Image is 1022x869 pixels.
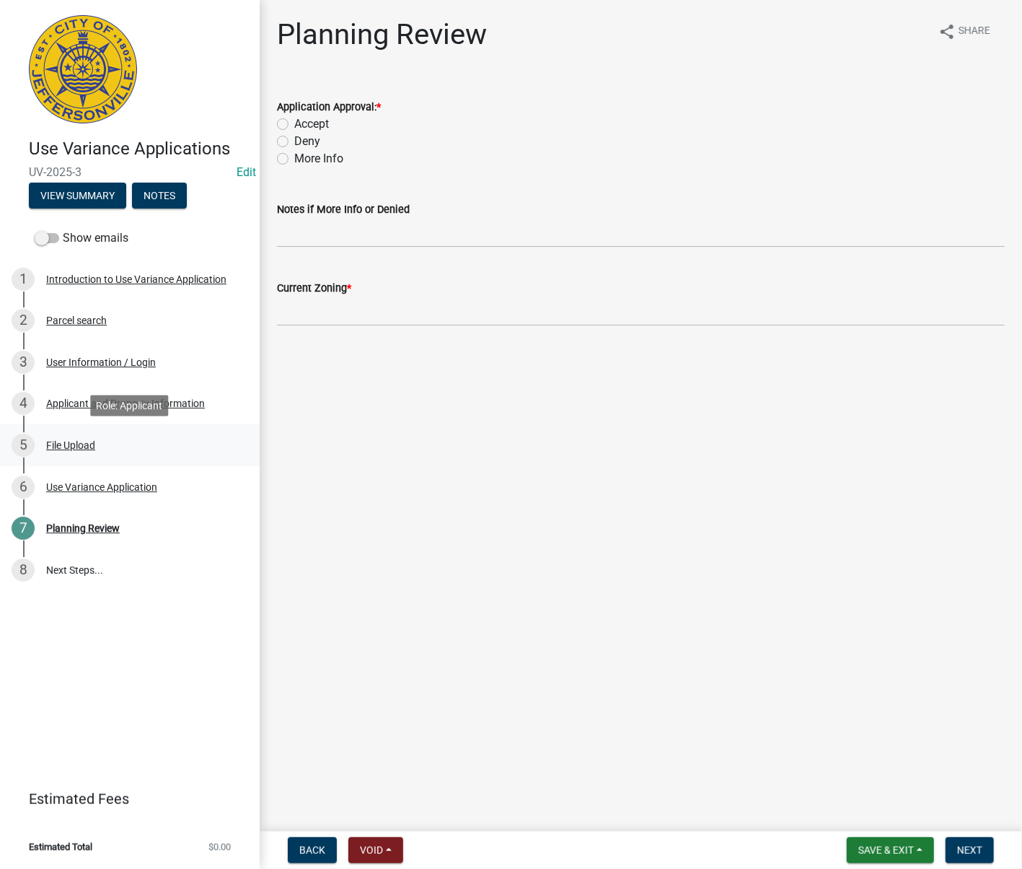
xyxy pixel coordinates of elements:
label: Current Zoning [277,284,351,294]
span: Void [360,844,383,856]
button: Back [288,837,337,863]
div: 3 [12,351,35,374]
button: shareShare [927,17,1002,45]
div: 1 [12,268,35,291]
a: Estimated Fees [12,785,237,813]
div: User Information / Login [46,357,156,367]
div: 4 [12,392,35,415]
img: City of Jeffersonville, Indiana [29,15,137,123]
div: File Upload [46,440,95,450]
div: Applicant and Property Information [46,398,205,409]
h4: Use Variance Applications [29,139,248,160]
i: share [938,23,956,40]
wm-modal-confirm: Edit Application Number [237,165,256,179]
button: View Summary [29,183,126,209]
span: Save & Exit [858,844,914,856]
div: 8 [12,559,35,582]
div: Role: Applicant [90,395,168,416]
label: Show emails [35,230,128,247]
label: More Info [294,150,343,167]
span: Next [957,844,982,856]
a: Edit [237,165,256,179]
wm-modal-confirm: Summary [29,191,126,202]
div: 2 [12,309,35,332]
span: Estimated Total [29,842,92,852]
div: Introduction to Use Variance Application [46,274,226,284]
button: Notes [132,183,187,209]
label: Notes if More Info or Denied [277,205,410,215]
span: UV-2025-3 [29,165,231,179]
span: Share [959,23,990,40]
div: Parcel search [46,315,107,326]
wm-modal-confirm: Notes [132,191,187,202]
div: Use Variance Application [46,482,157,492]
button: Save & Exit [847,837,934,863]
label: Application Approval: [277,102,381,113]
span: Back [299,844,325,856]
label: Accept [294,115,329,133]
button: Next [946,837,994,863]
div: 6 [12,476,35,499]
span: $0.00 [208,842,231,852]
h1: Planning Review [277,17,487,52]
button: Void [348,837,403,863]
label: Deny [294,133,320,150]
div: 7 [12,517,35,540]
div: 5 [12,434,35,457]
div: Planning Review [46,523,120,533]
